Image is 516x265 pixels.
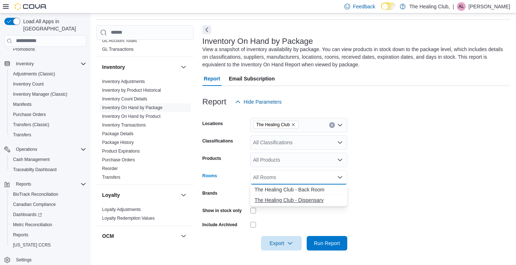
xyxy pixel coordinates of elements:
[1,59,89,69] button: Inventory
[256,121,290,128] span: The Healing Club
[244,98,282,105] span: Hide Parameters
[10,45,86,54] span: Promotions
[202,138,233,144] label: Classifications
[453,2,454,11] p: |
[202,121,223,127] label: Locations
[10,110,86,119] span: Purchase Orders
[7,79,89,89] button: Inventory Count
[250,185,347,195] button: The Healing Club - Back Room
[13,91,67,97] span: Inventory Manager (Classic)
[16,61,34,67] span: Inventory
[10,231,86,239] span: Reports
[13,242,51,248] span: [US_STATE] CCRS
[291,123,295,127] button: Remove The Healing Club from selection in this group
[102,149,140,154] a: Product Expirations
[10,165,59,174] a: Traceabilty Dashboard
[13,102,32,107] span: Manifests
[102,148,140,154] span: Product Expirations
[13,256,34,264] a: Settings
[381,3,396,10] input: Dark Mode
[7,69,89,79] button: Adjustments (Classic)
[13,157,50,162] span: Cash Management
[10,90,86,99] span: Inventory Manager (Classic)
[10,120,52,129] a: Transfers (Classic)
[202,46,507,69] div: View a snapshot of inventory availability by package. You can view products in stock down to the ...
[179,191,188,199] button: Loyalty
[202,98,226,106] h3: Report
[96,36,194,57] div: Finance
[20,18,86,32] span: Load All Apps in [GEOGRAPHIC_DATA]
[337,157,343,163] button: Open list of options
[13,255,86,264] span: Settings
[13,222,52,228] span: Metrc Reconciliation
[202,222,237,228] label: Include Archived
[253,121,299,129] span: The Healing Club
[102,131,134,136] a: Package Details
[7,120,89,130] button: Transfers (Classic)
[353,3,375,10] span: Feedback
[314,240,340,247] span: Run Report
[10,100,86,109] span: Manifests
[457,2,466,11] div: Alexa Loveless
[10,120,86,129] span: Transfers (Classic)
[102,140,134,145] a: Package History
[10,110,49,119] a: Purchase Orders
[102,96,147,102] span: Inventory Count Details
[102,232,178,240] button: OCM
[202,208,242,214] label: Show in stock only
[250,195,347,206] button: The Healing Club - Dispensary
[10,131,34,139] a: Transfers
[7,165,89,175] button: Traceabilty Dashboard
[102,175,120,180] a: Transfers
[202,156,221,161] label: Products
[102,215,155,221] span: Loyalty Redemption Values
[10,165,86,174] span: Traceabilty Dashboard
[265,236,297,250] span: Export
[13,167,56,173] span: Traceabilty Dashboard
[13,112,46,117] span: Purchase Orders
[102,157,135,163] span: Purchase Orders
[10,155,86,164] span: Cash Management
[202,37,313,46] h3: Inventory On Hand by Package
[7,99,89,109] button: Manifests
[459,2,464,11] span: AL
[13,59,37,68] button: Inventory
[250,185,347,206] div: Choose from the following options
[102,232,114,240] h3: OCM
[16,257,32,263] span: Settings
[16,181,31,187] span: Reports
[13,232,28,238] span: Reports
[102,122,146,128] span: Inventory Transactions
[179,232,188,240] button: OCM
[10,231,31,239] a: Reports
[102,191,120,199] h3: Loyalty
[16,146,37,152] span: Operations
[14,3,47,10] img: Cova
[10,210,45,219] a: Dashboards
[10,241,86,249] span: Washington CCRS
[202,25,211,34] button: Next
[13,202,56,207] span: Canadian Compliance
[102,105,163,110] a: Inventory On Hand by Package
[13,71,55,77] span: Adjustments (Classic)
[10,131,86,139] span: Transfers
[7,109,89,120] button: Purchase Orders
[102,166,118,171] a: Reorder
[7,189,89,199] button: BioTrack Reconciliation
[10,190,86,199] span: BioTrack Reconciliation
[102,191,178,199] button: Loyalty
[255,196,343,204] span: The Healing Club - Dispensary
[329,122,335,128] button: Clear input
[1,254,89,265] button: Settings
[202,190,217,196] label: Brands
[102,46,134,52] span: GL Transactions
[10,220,86,229] span: Metrc Reconciliation
[13,122,49,128] span: Transfers (Classic)
[13,180,34,189] button: Reports
[232,95,285,109] button: Hide Parameters
[10,155,53,164] a: Cash Management
[10,70,86,78] span: Adjustments (Classic)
